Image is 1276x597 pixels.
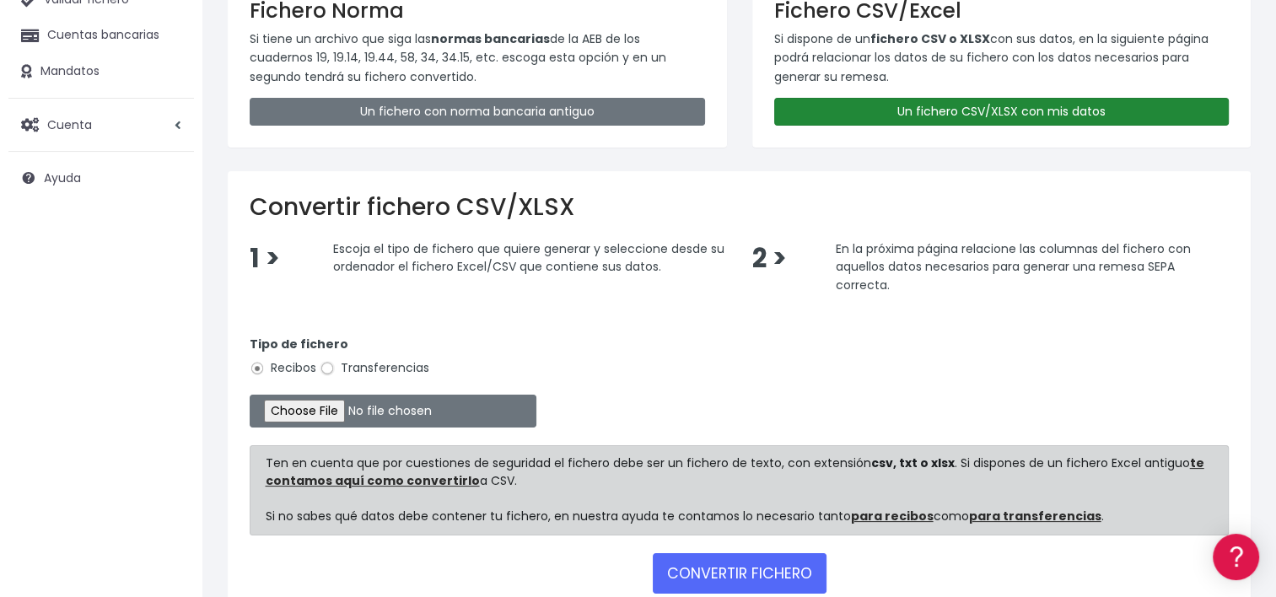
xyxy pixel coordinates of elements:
a: Videotutoriales [17,266,320,292]
strong: Tipo de fichero [250,336,348,352]
div: Ten en cuenta que por cuestiones de seguridad el fichero debe ser un fichero de texto, con extens... [250,445,1229,535]
a: Mandatos [8,54,194,89]
a: Información general [17,143,320,169]
span: 1 > [250,240,280,277]
strong: csv, txt o xlsx [871,454,955,471]
span: 2 > [752,240,787,277]
a: POWERED BY ENCHANT [232,486,325,502]
a: Problemas habituales [17,239,320,266]
a: Cuentas bancarias [8,18,194,53]
span: Cuenta [47,116,92,132]
label: Transferencias [320,359,429,377]
p: Si tiene un archivo que siga las de la AEB de los cuadernos 19, 19.14, 19.44, 58, 34, 34.15, etc.... [250,30,705,86]
a: API [17,431,320,457]
a: para transferencias [969,508,1101,524]
a: te contamos aquí como convertirlo [266,454,1204,489]
a: General [17,362,320,388]
a: Formatos [17,213,320,239]
div: Convertir ficheros [17,186,320,202]
div: Información general [17,117,320,133]
a: Un fichero con norma bancaria antiguo [250,98,705,126]
a: para recibos [851,508,934,524]
strong: fichero CSV o XLSX [870,30,990,47]
span: Escoja el tipo de fichero que quiere generar y seleccione desde su ordenador el fichero Excel/CSV... [333,239,724,275]
a: Cuenta [8,107,194,143]
strong: normas bancarias [431,30,550,47]
label: Recibos [250,359,316,377]
a: Un fichero CSV/XLSX con mis datos [774,98,1230,126]
h2: Convertir fichero CSV/XLSX [250,193,1229,222]
a: Perfiles de empresas [17,292,320,318]
button: Contáctanos [17,451,320,481]
span: En la próxima página relacione las columnas del fichero con aquellos datos necesarios para genera... [836,239,1191,293]
div: Programadores [17,405,320,421]
div: Facturación [17,335,320,351]
a: Ayuda [8,160,194,196]
p: Si dispone de un con sus datos, en la siguiente página podrá relacionar los datos de su fichero c... [774,30,1230,86]
span: Ayuda [44,169,81,186]
button: CONVERTIR FICHERO [653,553,826,594]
